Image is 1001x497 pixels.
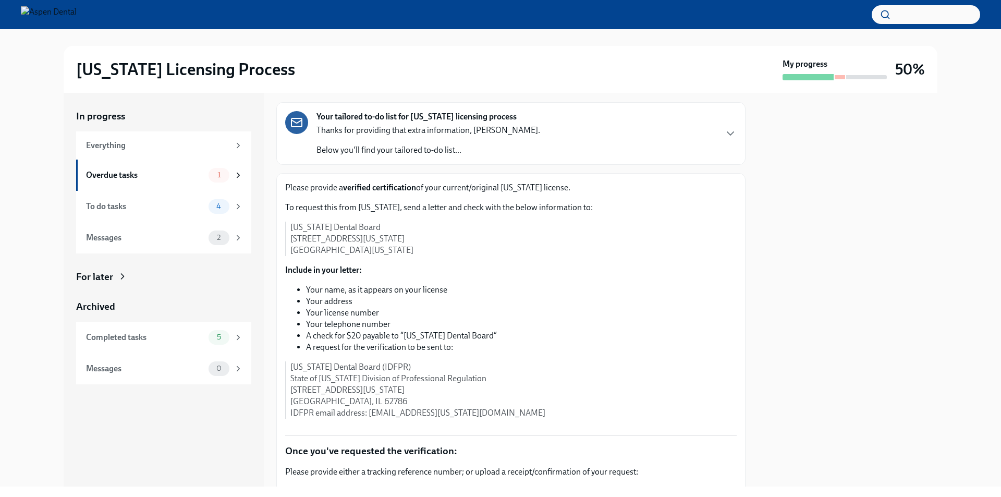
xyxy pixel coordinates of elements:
a: Overdue tasks1 [76,160,251,191]
h2: [US_STATE] Licensing Process [76,59,295,80]
strong: verified certification [343,183,416,192]
span: 5 [211,333,227,341]
li: A check for $20 payable to “[US_STATE] Dental Board” [306,330,737,342]
li: Your address [306,296,737,307]
a: In progress [76,110,251,123]
div: Completed tasks [86,332,204,343]
strong: Include in your letter: [285,265,362,275]
img: Aspen Dental [21,6,77,23]
p: Please provide either a tracking reference number; or upload a receipt/confirmation of your request: [285,466,737,478]
strong: My progress [783,58,827,70]
a: To do tasks4 [76,191,251,222]
strong: Your tailored to-do list for [US_STATE] licensing process [316,111,517,123]
a: Archived [76,300,251,313]
p: To request this from [US_STATE], send a letter and check with the below information to: [285,202,737,213]
a: Messages2 [76,222,251,253]
a: For later [76,270,251,284]
p: Please provide a of your current/original [US_STATE] license. [285,182,737,193]
a: Everything [76,131,251,160]
a: Completed tasks5 [76,322,251,353]
div: Overdue tasks [86,169,204,181]
div: Messages [86,363,204,374]
h3: 50% [895,60,925,79]
p: Once you've requested the verification: [285,444,737,458]
li: Your license number [306,307,737,319]
p: [US_STATE] Dental Board (IDFPR) State of [US_STATE] Division of Professional Regulation [STREET_A... [290,361,737,419]
li: A request for the verification to be sent to: [306,342,737,353]
li: Your telephone number [306,319,737,330]
p: [US_STATE] Dental Board [STREET_ADDRESS][US_STATE] [GEOGRAPHIC_DATA][US_STATE] [290,222,737,256]
div: To do tasks [86,201,204,212]
span: 1 [211,171,227,179]
span: 0 [210,365,228,372]
li: Your name, as it appears on your license [306,284,737,296]
div: Messages [86,232,204,244]
p: Below you'll find your tailored to-do list... [316,144,540,156]
span: 4 [210,202,227,210]
div: Everything [86,140,229,151]
span: 2 [211,234,227,241]
a: Messages0 [76,353,251,384]
div: For later [76,270,113,284]
p: Thanks for providing that extra information, [PERSON_NAME]. [316,125,540,136]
